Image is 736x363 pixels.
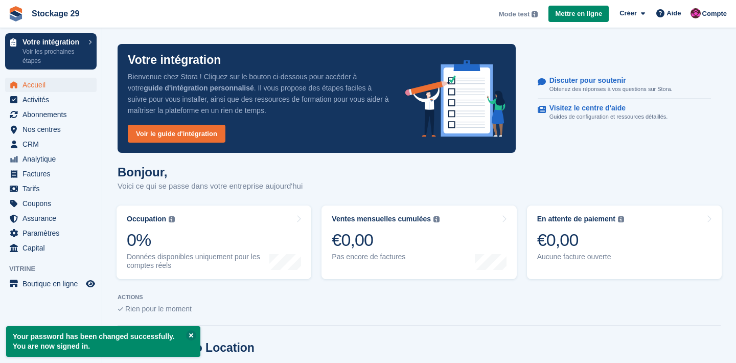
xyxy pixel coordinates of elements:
a: menu [5,137,97,151]
span: Boutique en ligne [22,277,84,291]
a: menu [5,78,97,92]
span: Capital [22,241,84,255]
a: menu [5,211,97,225]
span: Assurance [22,211,84,225]
div: €0,00 [537,230,624,251]
a: menu [5,167,97,181]
span: Rien pour le moment [125,305,192,313]
p: Votre intégration [22,38,83,46]
span: Activités [22,93,84,107]
p: Obtenez des réponses à vos questions sur Stora. [549,85,673,94]
a: menu [5,241,97,255]
a: Discuter pour soutenir Obtenez des réponses à vos questions sur Stora. [538,71,711,99]
a: Visitez le centre d'aide Guides de configuration et ressources détaillés. [538,99,711,126]
div: En attente de paiement [537,215,615,223]
span: Tarifs [22,181,84,196]
a: Stockage 29 [28,5,83,22]
a: En attente de paiement €0,00 Aucune facture ouverte [527,206,722,279]
div: 0% [127,230,269,251]
a: Ventes mensuelles cumulées €0,00 Pas encore de factures [321,206,516,279]
div: €0,00 [332,230,440,251]
h1: Bonjour, [118,165,303,179]
span: Mode test [499,9,530,19]
img: icon-info-grey-7440780725fd019a000dd9b08b2336e03edf1995a4989e88bcd33f0948082b44.svg [169,216,175,222]
img: icon-info-grey-7440780725fd019a000dd9b08b2336e03edf1995a4989e88bcd33f0948082b44.svg [433,216,440,222]
span: Coupons [22,196,84,211]
img: icon-info-grey-7440780725fd019a000dd9b08b2336e03edf1995a4989e88bcd33f0948082b44.svg [618,216,624,222]
a: Voir le guide d'intégration [128,125,225,143]
span: Mettre en ligne [555,9,602,19]
div: Données disponibles uniquement pour les comptes réels [127,253,269,270]
a: menu [5,181,97,196]
a: menu [5,107,97,122]
span: Abonnements [22,107,84,122]
img: icon-info-grey-7440780725fd019a000dd9b08b2336e03edf1995a4989e88bcd33f0948082b44.svg [532,11,538,17]
a: menu [5,196,97,211]
a: menu [5,152,97,166]
p: ACTIONS [118,294,721,301]
img: blank_slate_check_icon-ba018cac091ee9be17c0a81a6c232d5eb81de652e7a59be601be346b1b6ddf79.svg [118,307,123,311]
a: menu [5,226,97,240]
p: Your password has been changed successfully. You are now signed in. [6,326,200,357]
a: Votre intégration Voir les prochaines étapes [5,33,97,70]
span: Paramètres [22,226,84,240]
div: Occupation [127,215,166,223]
a: Mettre en ligne [548,6,609,22]
p: Guides de configuration et ressources détaillés. [549,112,668,121]
span: Vitrine [9,264,102,274]
span: CRM [22,137,84,151]
strong: guide d'intégration personnalisé [144,84,254,92]
span: Compte [702,9,727,19]
a: menu [5,277,97,291]
p: Votre intégration [128,54,221,66]
p: Voici ce qui se passe dans votre entreprise aujourd'hui [118,180,303,192]
a: Occupation 0% Données disponibles uniquement pour les comptes réels [117,206,311,279]
a: Boutique d'aperçu [84,278,97,290]
img: onboarding-info-6c161a55d2c0e0a8cae90662b2fe09162a5109e8cc188191df67fb4f79e88e88.svg [405,60,505,137]
span: Nos centres [22,122,84,137]
span: Créer [619,8,637,18]
span: Factures [22,167,84,181]
div: Pas encore de factures [332,253,440,261]
span: Aide [666,8,681,18]
a: menu [5,93,97,107]
span: Accueil [22,78,84,92]
p: Discuter pour soutenir [549,76,664,85]
div: Ventes mensuelles cumulées [332,215,431,223]
img: stora-icon-8386f47178a22dfd0bd8f6a31ec36ba5ce8667c1dd55bd0f319d3a0aa187defe.svg [8,6,24,21]
a: menu [5,122,97,137]
div: Aucune facture ouverte [537,253,624,261]
p: Bienvenue chez Stora ! Cliquez sur le bouton ci-dessous pour accéder à votre . Il vous propose de... [128,71,389,116]
p: Visitez le centre d'aide [549,104,660,112]
p: Voir les prochaines étapes [22,47,83,65]
span: Analytique [22,152,84,166]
